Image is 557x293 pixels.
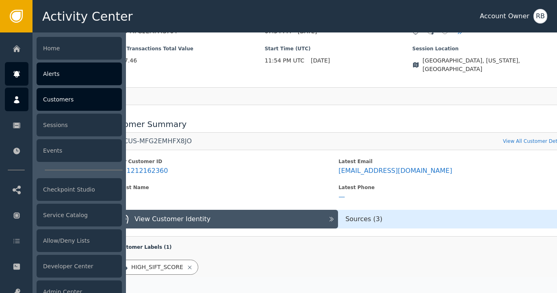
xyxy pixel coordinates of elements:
div: Service Catalog [37,204,122,226]
div: Latest Name [114,184,338,191]
div: Customers [37,88,122,111]
span: 11:54 PM UTC [264,56,304,65]
span: Start Time (UTC) [264,45,412,52]
div: Home [37,37,122,60]
div: Checkpoint Studio [37,178,122,201]
a: Sessions [5,113,122,137]
div: Sessions [37,114,122,136]
div: Allow/Deny Lists [37,229,122,252]
div: CUS-MFG2EMHFX8JO [124,137,192,145]
span: (1) Transactions Total Value [117,45,264,52]
div: Developer Center [37,255,122,278]
a: Home [5,37,122,60]
div: HIGH_SIFT_SCORE [131,263,183,271]
span: Customer Labels ( 1 ) [116,244,171,250]
div: 9521212162360 [114,167,168,175]
div: Events [37,139,122,162]
a: Allow/Deny Lists [5,229,122,252]
button: View Customer Identity [114,210,338,228]
a: Developer Center [5,254,122,278]
a: Alerts [5,62,122,86]
span: [DATE] [311,56,330,65]
span: Activity Center [42,7,133,26]
a: Events [5,139,122,162]
a: Customers [5,88,122,111]
div: Account Owner [480,11,529,21]
div: Alerts [37,62,122,85]
a: Checkpoint Studio [5,178,122,201]
button: RB [533,9,547,24]
div: View Customer Identity [134,214,210,224]
span: $37.46 [117,56,264,65]
div: Your Customer ID [114,158,338,165]
div: — [338,193,345,201]
div: [EMAIL_ADDRESS][DOMAIN_NAME] [338,167,452,175]
a: Service Catalog [5,203,122,227]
